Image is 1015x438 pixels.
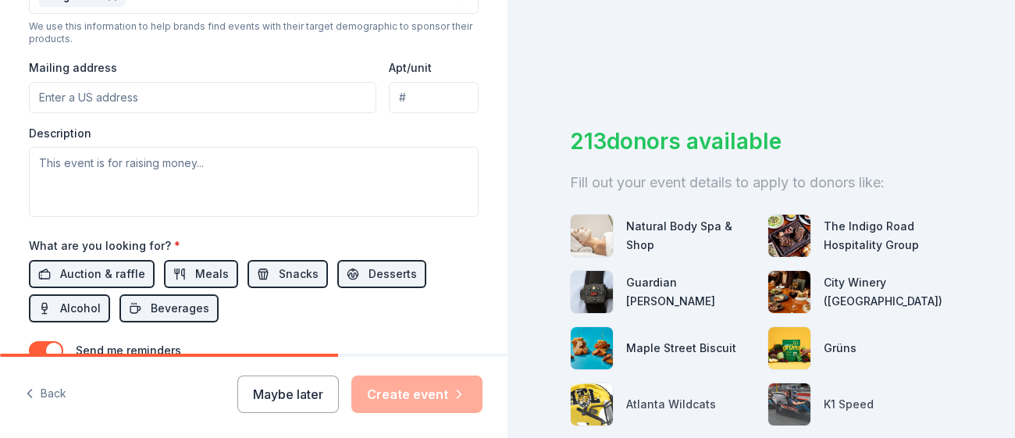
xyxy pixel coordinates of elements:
[29,260,155,288] button: Auction & raffle
[29,294,110,322] button: Alcohol
[768,215,810,257] img: photo for The Indigo Road Hospitality Group
[76,344,181,357] label: Send me reminders
[195,265,229,283] span: Meals
[626,217,755,255] div: Natural Body Spa & Shop
[768,327,810,369] img: photo for Grüns
[626,273,755,311] div: Guardian [PERSON_NAME]
[824,273,953,311] div: City Winery ([GEOGRAPHIC_DATA])
[571,327,613,369] img: photo for Maple Street Biscuit
[29,60,117,76] label: Mailing address
[237,376,339,413] button: Maybe later
[768,271,810,313] img: photo for City Winery (Atlanta)
[389,60,432,76] label: Apt/unit
[369,265,417,283] span: Desserts
[60,299,101,318] span: Alcohol
[626,339,736,358] div: Maple Street Biscuit
[29,126,91,141] label: Description
[151,299,209,318] span: Beverages
[248,260,328,288] button: Snacks
[337,260,426,288] button: Desserts
[389,82,479,113] input: #
[119,294,219,322] button: Beverages
[25,378,66,411] button: Back
[279,265,319,283] span: Snacks
[570,125,953,158] div: 213 donors available
[571,215,613,257] img: photo for Natural Body Spa & Shop
[824,217,953,255] div: The Indigo Road Hospitality Group
[571,271,613,313] img: photo for Guardian Angel Device
[570,170,953,195] div: Fill out your event details to apply to donors like:
[29,20,479,45] div: We use this information to help brands find events with their target demographic to sponsor their...
[824,339,857,358] div: Grüns
[164,260,238,288] button: Meals
[60,265,145,283] span: Auction & raffle
[29,238,180,254] label: What are you looking for?
[29,82,376,113] input: Enter a US address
